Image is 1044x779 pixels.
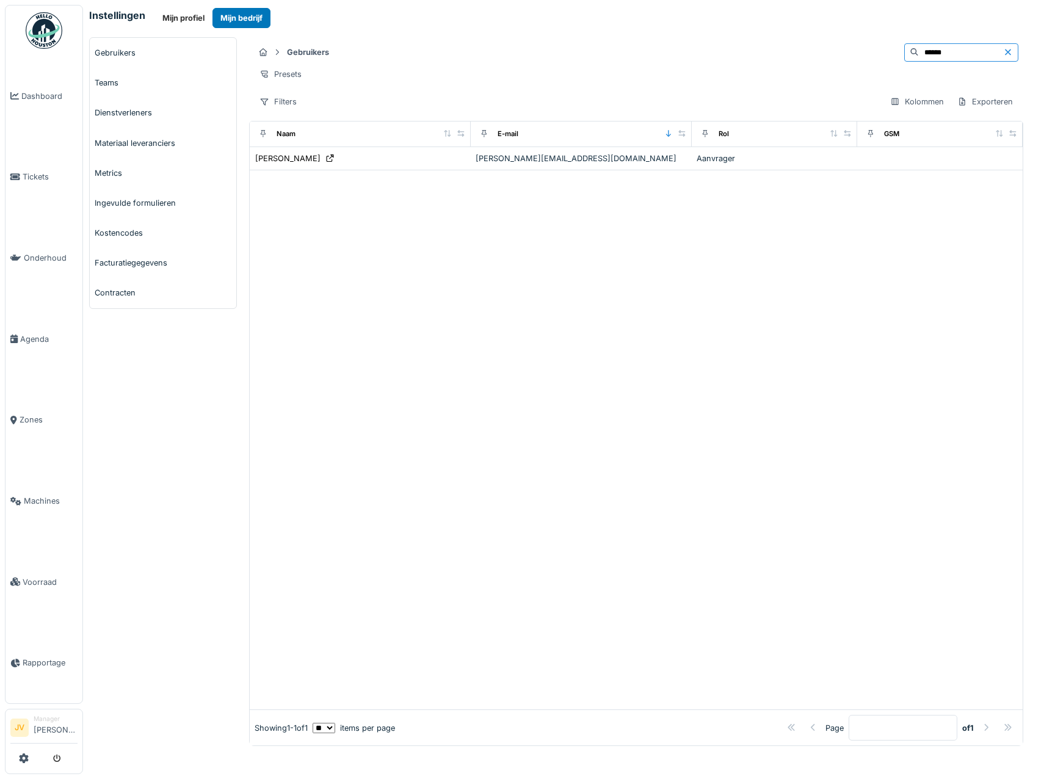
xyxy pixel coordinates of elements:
[255,722,308,734] div: Showing 1 - 1 of 1
[90,128,236,158] a: Materiaal leveranciers
[498,129,518,139] div: E-mail
[5,137,82,218] a: Tickets
[90,188,236,218] a: Ingevulde formulieren
[5,299,82,380] a: Agenda
[282,46,334,58] strong: Gebruikers
[697,153,852,164] div: Aanvrager
[254,65,307,83] div: Presets
[884,129,899,139] div: GSM
[962,722,974,734] strong: of 1
[90,278,236,308] a: Contracten
[89,10,145,21] h6: Instellingen
[212,8,270,28] button: Mijn bedrijf
[21,90,78,102] span: Dashboard
[20,333,78,345] span: Agenda
[34,714,78,741] li: [PERSON_NAME]
[23,576,78,588] span: Voorraad
[952,93,1018,111] div: Exporteren
[90,68,236,98] a: Teams
[5,56,82,137] a: Dashboard
[90,218,236,248] a: Kostencodes
[24,495,78,507] span: Machines
[254,93,302,111] div: Filters
[90,158,236,188] a: Metrics
[20,414,78,426] span: Zones
[24,252,78,264] span: Onderhoud
[90,38,236,68] a: Gebruikers
[313,722,395,734] div: items per page
[255,153,321,164] div: [PERSON_NAME]
[23,171,78,183] span: Tickets
[5,542,82,623] a: Voorraad
[154,8,212,28] button: Mijn profiel
[26,12,62,49] img: Badge_color-CXgf-gQk.svg
[277,129,295,139] div: Naam
[5,460,82,542] a: Machines
[476,153,687,164] div: [PERSON_NAME][EMAIL_ADDRESS][DOMAIN_NAME]
[90,248,236,278] a: Facturatiegegevens
[885,93,949,111] div: Kolommen
[23,657,78,668] span: Rapportage
[10,719,29,737] li: JV
[5,217,82,299] a: Onderhoud
[825,722,844,734] div: Page
[34,714,78,723] div: Manager
[90,98,236,128] a: Dienstverleners
[10,714,78,744] a: JV Manager[PERSON_NAME]
[719,129,729,139] div: Rol
[5,380,82,461] a: Zones
[5,623,82,704] a: Rapportage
